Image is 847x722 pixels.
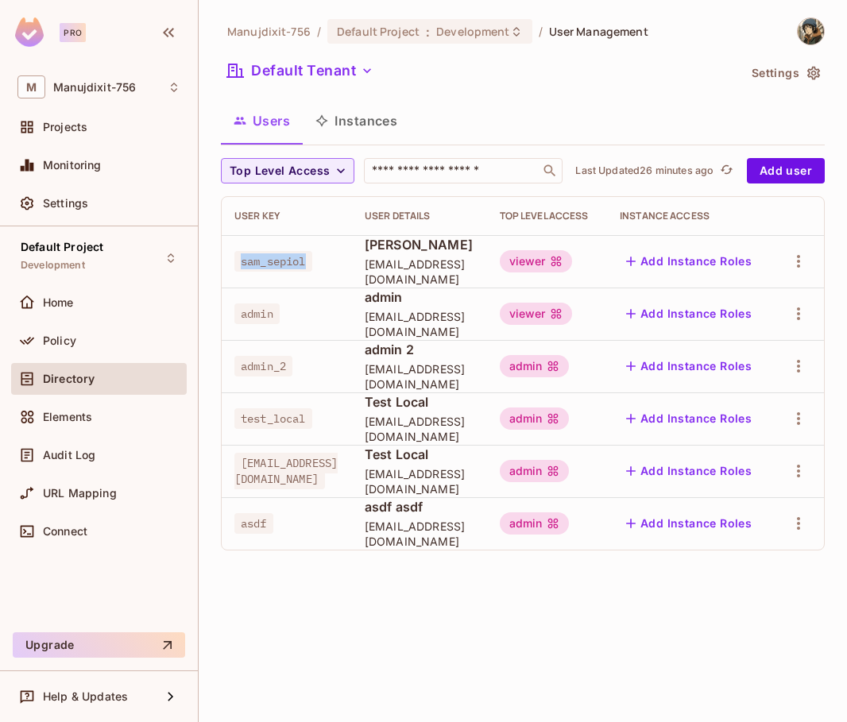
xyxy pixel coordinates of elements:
[620,458,758,484] button: Add Instance Roles
[365,236,474,253] span: [PERSON_NAME]
[43,159,102,172] span: Monitoring
[43,373,95,385] span: Directory
[303,101,410,141] button: Instances
[221,58,380,83] button: Default Tenant
[720,163,733,179] span: refresh
[798,18,824,44] img: Manujdixit
[620,210,760,222] div: Instance Access
[500,355,570,377] div: admin
[43,411,92,423] span: Elements
[221,158,354,183] button: Top Level Access
[365,309,474,339] span: [EMAIL_ADDRESS][DOMAIN_NAME]
[620,301,758,326] button: Add Instance Roles
[221,101,303,141] button: Users
[365,288,474,306] span: admin
[337,24,420,39] span: Default Project
[549,24,648,39] span: User Management
[13,632,185,658] button: Upgrade
[15,17,44,47] img: SReyMgAAAABJRU5ErkJggg==
[43,449,95,461] span: Audit Log
[234,251,312,272] span: sam_sepiol
[43,121,87,133] span: Projects
[620,353,758,379] button: Add Instance Roles
[21,259,85,272] span: Development
[717,161,736,180] button: refresh
[43,690,128,703] span: Help & Updates
[17,75,45,98] span: M
[365,414,474,444] span: [EMAIL_ADDRESS][DOMAIN_NAME]
[620,249,758,274] button: Add Instance Roles
[43,525,87,538] span: Connect
[317,24,321,39] li: /
[747,158,825,183] button: Add user
[21,241,103,253] span: Default Project
[500,512,570,535] div: admin
[575,164,714,177] p: Last Updated 26 minutes ago
[365,519,474,549] span: [EMAIL_ADDRESS][DOMAIN_NAME]
[227,24,311,39] span: the active workspace
[500,303,573,325] div: viewer
[365,341,474,358] span: admin 2
[500,407,570,430] div: admin
[436,24,509,39] span: Development
[60,23,86,42] div: Pro
[425,25,431,38] span: :
[234,408,312,429] span: test_local
[620,511,758,536] button: Add Instance Roles
[43,296,74,309] span: Home
[714,161,736,180] span: Click to refresh data
[234,513,273,534] span: asdf
[539,24,543,39] li: /
[234,453,338,489] span: [EMAIL_ADDRESS][DOMAIN_NAME]
[230,161,330,181] span: Top Level Access
[234,356,292,376] span: admin_2
[500,250,573,272] div: viewer
[365,393,474,411] span: Test Local
[234,210,339,222] div: User Key
[43,334,76,347] span: Policy
[234,303,280,324] span: admin
[53,81,136,94] span: Workspace: Manujdixit-756
[500,460,570,482] div: admin
[43,197,88,210] span: Settings
[365,210,474,222] div: User Details
[365,446,474,463] span: Test Local
[43,487,117,500] span: URL Mapping
[365,257,474,287] span: [EMAIL_ADDRESS][DOMAIN_NAME]
[500,210,595,222] div: Top Level Access
[745,60,825,86] button: Settings
[620,406,758,431] button: Add Instance Roles
[365,466,474,496] span: [EMAIL_ADDRESS][DOMAIN_NAME]
[365,361,474,392] span: [EMAIL_ADDRESS][DOMAIN_NAME]
[365,498,474,515] span: asdf asdf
